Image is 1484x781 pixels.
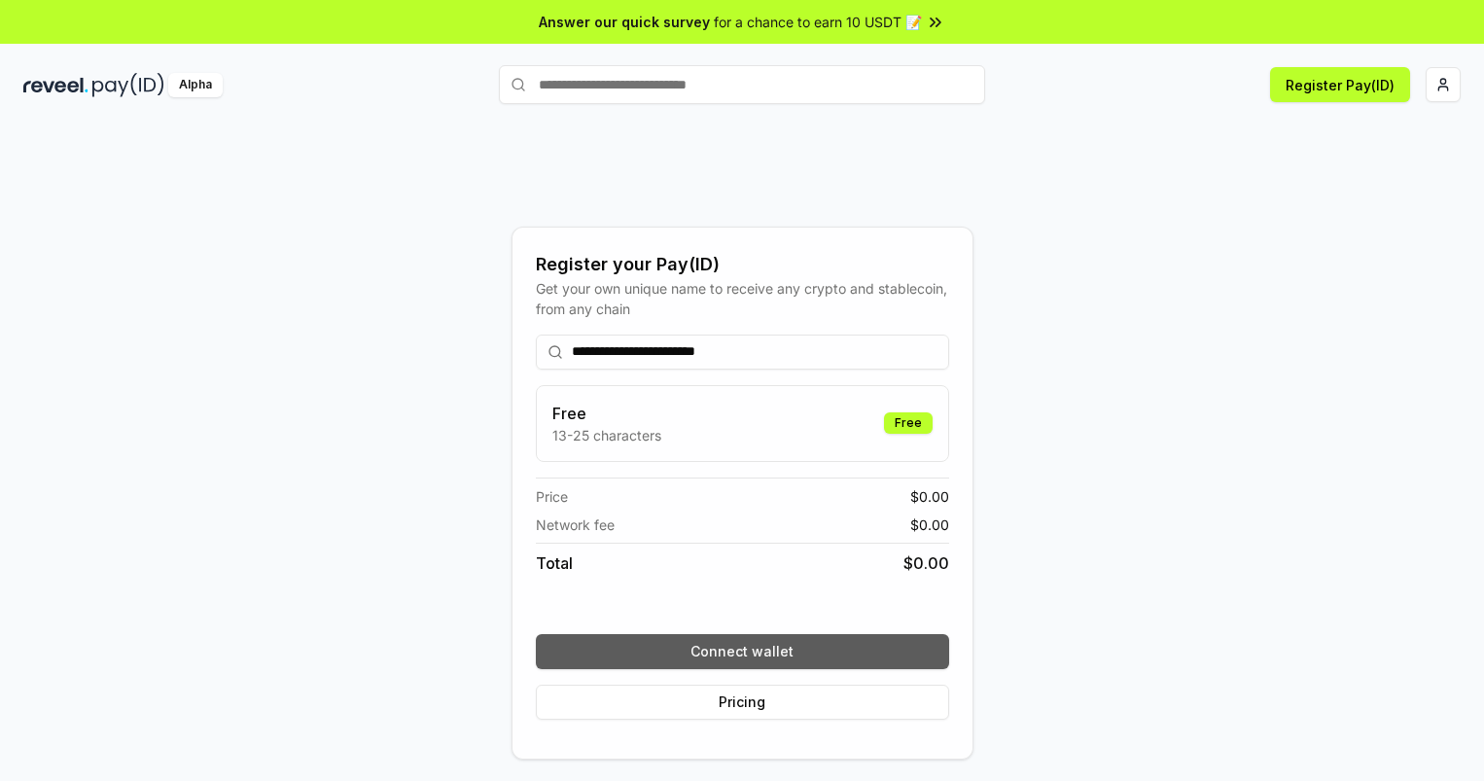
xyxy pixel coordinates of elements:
[903,551,949,575] span: $ 0.00
[536,278,949,319] div: Get your own unique name to receive any crypto and stablecoin, from any chain
[884,412,933,434] div: Free
[536,634,949,669] button: Connect wallet
[23,73,88,97] img: reveel_dark
[536,551,573,575] span: Total
[552,402,661,425] h3: Free
[92,73,164,97] img: pay_id
[168,73,223,97] div: Alpha
[539,12,710,32] span: Answer our quick survey
[714,12,922,32] span: for a chance to earn 10 USDT 📝
[910,515,949,535] span: $ 0.00
[536,486,568,507] span: Price
[552,425,661,445] p: 13-25 characters
[910,486,949,507] span: $ 0.00
[536,251,949,278] div: Register your Pay(ID)
[536,685,949,720] button: Pricing
[1270,67,1410,102] button: Register Pay(ID)
[536,515,615,535] span: Network fee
